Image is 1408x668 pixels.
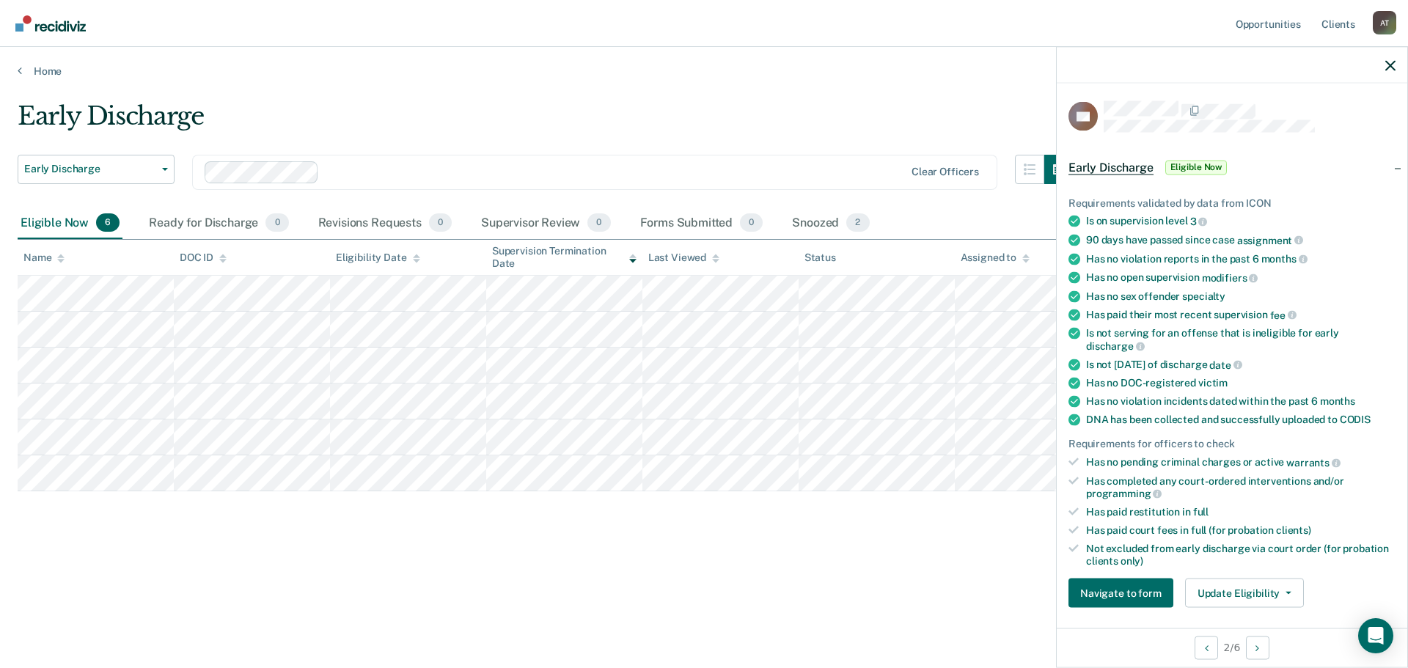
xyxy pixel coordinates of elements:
div: A T [1373,11,1396,34]
img: Recidiviz [15,15,86,32]
span: CODIS [1340,414,1371,425]
div: Has no sex offender [1086,290,1396,302]
span: programming [1086,488,1162,499]
div: Supervision Termination Date [492,245,637,270]
span: Eligible Now [1165,160,1228,175]
div: Requirements for officers to check [1068,438,1396,450]
button: Navigate to form [1068,579,1173,608]
span: 3 [1190,216,1208,227]
div: Has no open supervision [1086,271,1396,285]
span: clients) [1276,524,1311,535]
button: Update Eligibility [1185,579,1304,608]
div: Open Intercom Messenger [1358,618,1393,653]
div: Supervisor Review [478,208,614,240]
div: Last Viewed [648,252,719,264]
a: Navigate to form link [1068,579,1179,608]
div: Assigned to [961,252,1030,264]
div: Name [23,252,65,264]
div: 90 days have passed since case [1086,233,1396,246]
div: Has paid their most recent supervision [1086,308,1396,321]
span: 0 [587,213,610,232]
div: Has paid court fees in full (for probation [1086,524,1396,536]
div: Is not [DATE] of discharge [1086,358,1396,371]
span: Early Discharge [1068,160,1154,175]
div: Not excluded from early discharge via court order (for probation clients [1086,542,1396,567]
div: DNA has been collected and successfully uploaded to [1086,414,1396,426]
span: modifiers [1202,271,1258,283]
div: Ready for Discharge [146,208,291,240]
span: assignment [1237,234,1303,246]
div: Clear officers [912,166,979,178]
div: Is on supervision level [1086,215,1396,228]
span: 0 [265,213,288,232]
span: only) [1121,554,1143,566]
span: specialty [1182,290,1225,301]
span: warrants [1286,456,1341,468]
span: 0 [740,213,763,232]
div: Has no violation incidents dated within the past 6 [1086,395,1396,408]
div: DOC ID [180,252,227,264]
div: Revisions Requests [315,208,455,240]
div: Early Discharge [18,101,1074,143]
button: Next Opportunity [1246,636,1269,659]
span: full [1193,506,1209,518]
div: Status [804,252,836,264]
span: fee [1270,309,1297,320]
div: Early DischargeEligible Now [1057,144,1407,191]
div: Requirements validated by data from ICON [1068,197,1396,209]
span: 0 [429,213,452,232]
span: months [1320,395,1355,407]
div: Eligible Now [18,208,122,240]
div: Snoozed [789,208,872,240]
div: Is not serving for an offense that is ineligible for early [1086,327,1396,352]
div: Has no violation reports in the past 6 [1086,252,1396,265]
button: Profile dropdown button [1373,11,1396,34]
span: Early Discharge [24,163,156,175]
span: months [1261,253,1308,265]
button: Previous Opportunity [1195,636,1218,659]
div: Has no pending criminal charges or active [1086,456,1396,469]
span: date [1209,359,1242,370]
div: 2 / 6 [1057,628,1407,667]
span: 6 [96,213,120,232]
div: Has no DOC-registered [1086,377,1396,389]
span: discharge [1086,339,1145,351]
div: Forms Submitted [637,208,766,240]
span: victim [1198,377,1228,389]
div: Has paid restitution in [1086,506,1396,518]
span: 2 [846,213,869,232]
div: Has completed any court-ordered interventions and/or [1086,474,1396,499]
a: Home [18,65,1390,78]
div: Eligibility Date [336,252,420,264]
